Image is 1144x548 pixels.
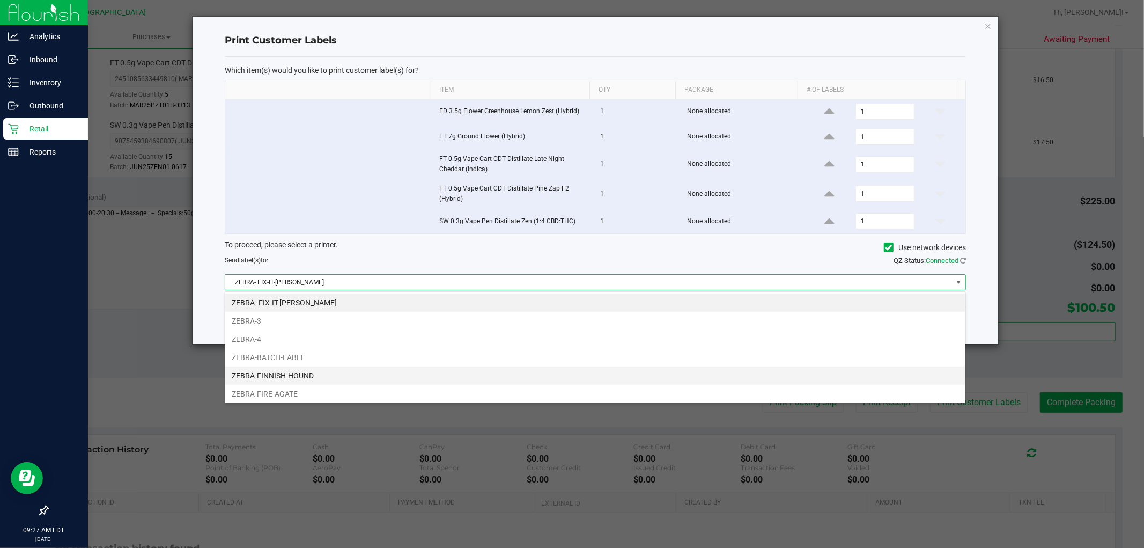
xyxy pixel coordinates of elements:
td: FD 3.5g Flower Greenhouse Lemon Zest (Hybrid) [433,99,594,125]
th: Qty [589,81,675,99]
span: ZEBRA- FIX-IT-[PERSON_NAME] [225,275,952,290]
td: FT 0.5g Vape Cart CDT Distillate Late Night Cheddar (Indica) [433,150,594,179]
td: 1 [594,150,681,179]
p: Which item(s) would you like to print customer label(s) for? [225,65,966,75]
inline-svg: Inbound [8,54,19,65]
li: ZEBRA-FINNISH-HOUND [225,367,965,385]
inline-svg: Analytics [8,31,19,42]
td: FT 0.5g Vape Cart CDT Distillate Pine Zap F2 (Hybrid) [433,179,594,209]
span: QZ Status: [894,257,966,265]
span: Send to: [225,257,268,264]
td: 1 [594,125,681,150]
div: To proceed, please select a printer. [217,239,974,255]
th: Package [675,81,798,99]
li: ZEBRA-4 [225,330,965,348]
span: label(s) [239,257,261,264]
p: Inbound [19,53,83,66]
td: 1 [594,179,681,209]
p: Outbound [19,99,83,112]
td: None allocated [681,125,805,150]
p: 09:27 AM EDT [5,525,83,535]
inline-svg: Retail [8,123,19,134]
inline-svg: Inventory [8,77,19,88]
p: Analytics [19,30,83,43]
td: None allocated [681,209,805,233]
li: ZEBRA-FIRE-AGATE [225,385,965,403]
td: None allocated [681,99,805,125]
th: Item [431,81,589,99]
li: ZEBRA- FIX-IT-[PERSON_NAME] [225,294,965,312]
p: Retail [19,122,83,135]
h4: Print Customer Labels [225,34,966,48]
li: ZEBRA-3 [225,312,965,330]
inline-svg: Reports [8,147,19,157]
td: 1 [594,99,681,125]
inline-svg: Outbound [8,100,19,111]
p: Inventory [19,76,83,89]
label: Use network devices [884,242,966,253]
li: ZEBRA-BATCH-LABEL [225,348,965,367]
td: None allocated [681,150,805,179]
th: # of labels [798,81,956,99]
td: FT 7g Ground Flower (Hybrid) [433,125,594,150]
td: SW 0.3g Vape Pen Distillate Zen (1:4 CBD:THC) [433,209,594,233]
span: Connected [926,257,958,265]
p: Reports [19,145,83,158]
td: None allocated [681,179,805,209]
p: [DATE] [5,535,83,543]
td: 1 [594,209,681,233]
iframe: Resource center [11,462,43,494]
